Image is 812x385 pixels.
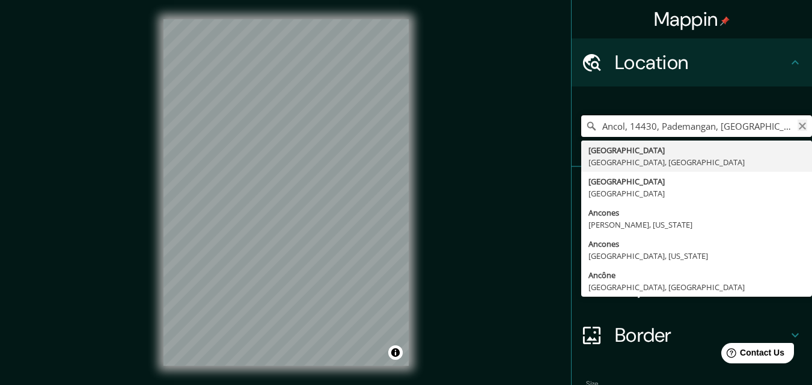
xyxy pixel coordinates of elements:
[615,323,788,347] h4: Border
[705,338,799,372] iframe: Help widget launcher
[572,311,812,359] div: Border
[588,269,805,281] div: Ancône
[163,19,409,366] canvas: Map
[588,207,805,219] div: Ancones
[572,38,812,86] div: Location
[581,115,812,137] input: Pick your city or area
[588,187,805,199] div: [GEOGRAPHIC_DATA]
[615,275,788,299] h4: Layout
[572,263,812,311] div: Layout
[588,175,805,187] div: [GEOGRAPHIC_DATA]
[588,281,805,293] div: [GEOGRAPHIC_DATA], [GEOGRAPHIC_DATA]
[572,215,812,263] div: Style
[654,7,730,31] h4: Mappin
[615,50,788,74] h4: Location
[588,144,805,156] div: [GEOGRAPHIC_DATA]
[720,16,730,26] img: pin-icon.png
[588,219,805,231] div: [PERSON_NAME], [US_STATE]
[588,156,805,168] div: [GEOGRAPHIC_DATA], [GEOGRAPHIC_DATA]
[588,250,805,262] div: [GEOGRAPHIC_DATA], [US_STATE]
[388,345,403,360] button: Toggle attribution
[798,120,807,131] button: Clear
[588,238,805,250] div: Ancones
[572,167,812,215] div: Pins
